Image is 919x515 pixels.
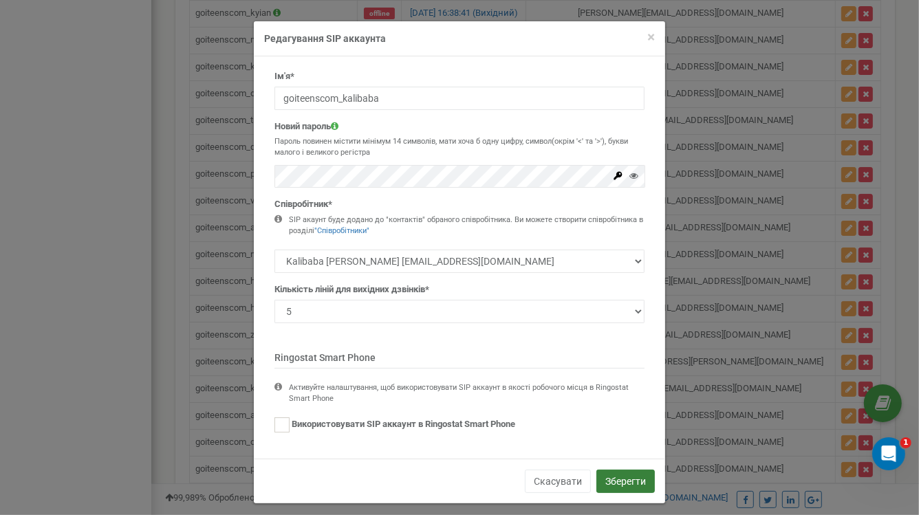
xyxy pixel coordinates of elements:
div: Активуйте налаштування, щоб використовувати SIP аккаунт в якості робочого місця в Ringostat Smart... [289,382,645,404]
h4: Редагування SIP аккаунта [264,32,655,45]
span: Використовувати SIP аккаунт в Ringostat Smart Phone [292,419,515,430]
label: Співробітник* [274,198,332,211]
span: 1 [900,437,911,448]
label: Ім'я* [274,70,294,83]
button: Зберегти [596,470,655,493]
label: Кількість ліній для вихідних дзвінків* [274,283,429,296]
button: Скасувати [525,470,591,493]
p: Пароль повинен містити мінімум 14 символів, мати хоча б одну цифру, символ(окрім '<' та '>'), бук... [274,136,645,157]
label: Новий пароль [274,120,338,133]
p: Ringostat Smart Phone [274,351,645,369]
span: × [647,29,655,45]
a: "Співробітники" [314,226,369,235]
iframe: Intercom live chat [872,437,905,470]
div: SIP акаунт буде додано до "контактів" обраного співробітника. Ви можете створити співробітника в ... [289,215,645,236]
